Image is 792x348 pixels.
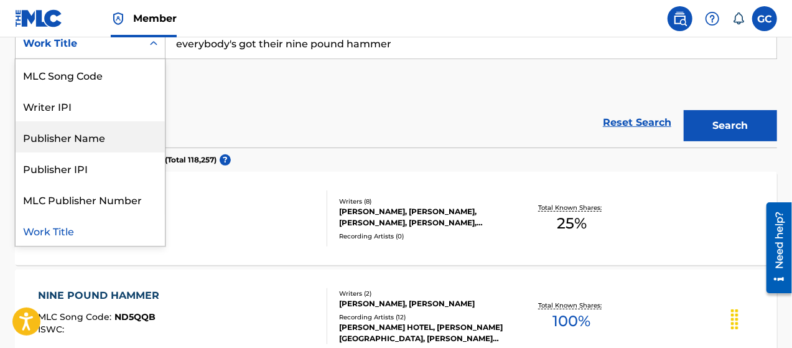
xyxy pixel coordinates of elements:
[339,322,508,344] div: [PERSON_NAME] HOTEL, [PERSON_NAME][GEOGRAPHIC_DATA], [PERSON_NAME][GEOGRAPHIC_DATA], [PERSON_NAME...
[705,11,720,26] img: help
[16,59,165,90] div: MLC Song Code
[668,6,692,31] a: Public Search
[539,203,605,212] p: Total Known Shares:
[15,28,777,148] form: Search Form
[725,301,745,338] div: Drag
[339,197,508,206] div: Writers ( 8 )
[752,6,777,31] div: User Menu
[539,301,605,310] p: Total Known Shares:
[16,153,165,184] div: Publisher IPI
[220,154,231,166] span: ?
[339,232,508,241] div: Recording Artists ( 0 )
[339,298,508,309] div: [PERSON_NAME], [PERSON_NAME]
[16,121,165,153] div: Publisher Name
[38,288,165,303] div: NINE POUND HAMMER
[700,6,725,31] div: Help
[111,11,126,26] img: Top Rightsholder
[16,184,165,215] div: MLC Publisher Number
[339,313,508,322] div: Recording Artists ( 12 )
[553,310,591,332] span: 100 %
[38,311,114,322] span: MLC Song Code :
[757,198,792,298] iframe: Resource Center
[133,11,177,26] span: Member
[16,215,165,246] div: Work Title
[732,12,745,25] div: Notifications
[15,9,63,27] img: MLC Logo
[557,212,587,235] span: 25 %
[597,109,678,136] a: Reset Search
[339,206,508,228] div: [PERSON_NAME], [PERSON_NAME], [PERSON_NAME], [PERSON_NAME], [PERSON_NAME] [PERSON_NAME], [PERSON_...
[23,36,135,51] div: Work Title
[15,172,777,265] a: NINE POUND HAMMERMLC Song Code:NH396UISWC:Writers (8)[PERSON_NAME], [PERSON_NAME], [PERSON_NAME],...
[16,90,165,121] div: Writer IPI
[684,110,777,141] button: Search
[114,311,156,322] span: ND5QQB
[673,11,687,26] img: search
[38,324,67,335] span: ISWC :
[339,289,508,298] div: Writers ( 2 )
[730,288,792,348] iframe: Chat Widget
